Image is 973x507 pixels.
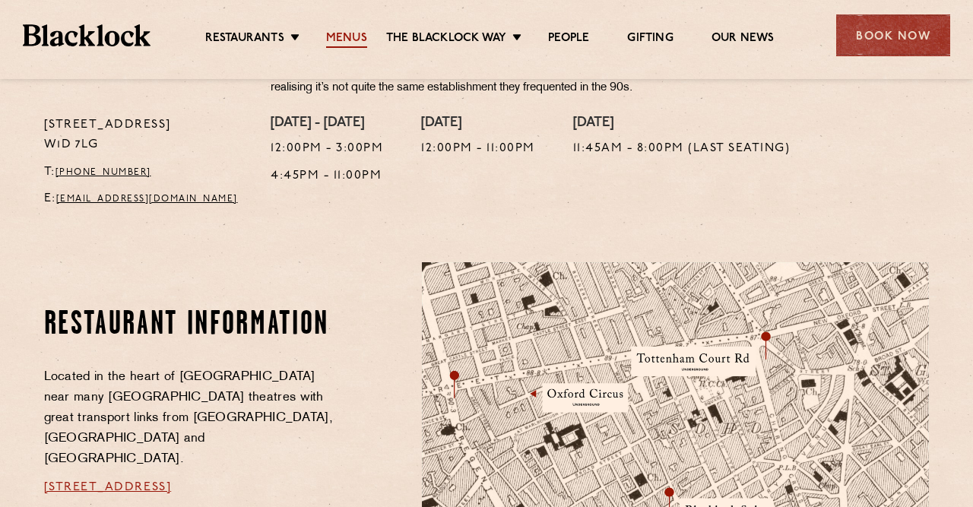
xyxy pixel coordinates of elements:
img: BL_Textured_Logo-footer-cropped.svg [23,24,151,46]
a: Menus [326,31,367,48]
div: Book Now [836,14,950,56]
a: [PHONE_NUMBER] [55,168,151,177]
h2: Restaurant information [44,306,335,344]
a: Gifting [627,31,673,48]
a: People [548,31,589,48]
a: Our News [712,31,775,48]
p: T: [44,163,249,182]
p: Located in the heart of [GEOGRAPHIC_DATA] near many [GEOGRAPHIC_DATA] theatres with great transpo... [44,367,335,470]
a: [STREET_ADDRESS] [44,481,172,493]
a: Restaurants [205,31,284,48]
a: [EMAIL_ADDRESS][DOMAIN_NAME] [56,195,238,204]
p: 4:45pm - 11:00pm [271,166,383,186]
p: 12:00pm - 3:00pm [271,139,383,159]
p: [STREET_ADDRESS] W1D 7LG [44,116,249,155]
h4: [DATE] - [DATE] [271,116,383,132]
p: 12:00pm - 11:00pm [421,139,535,159]
p: E: [44,189,249,209]
h4: [DATE] [421,116,535,132]
h4: [DATE] [573,116,791,132]
a: The Blacklock Way [386,31,506,48]
p: 11:45am - 8:00pm (Last seating) [573,139,791,159]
